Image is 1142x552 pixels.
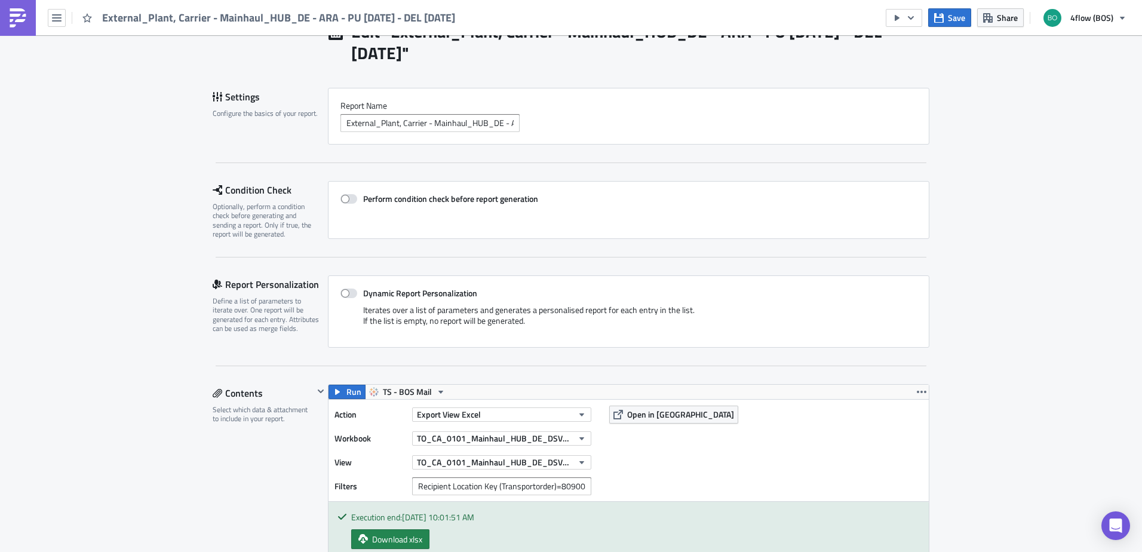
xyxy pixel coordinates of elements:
[213,181,328,199] div: Condition Check
[351,21,929,64] h1: Edit " External_Plant, Carrier - Mainhaul_HUB_DE - ARA - PU [DATE] - DEL [DATE] "
[102,11,456,24] span: External_Plant, Carrier - Mainhaul_HUB_DE - ARA - PU [DATE] - DEL [DATE]
[5,5,570,103] body: Rich Text Area. Press ALT-0 for help.
[5,93,570,103] p: Your 4flow-team
[412,455,591,470] button: TO_CA_0101_Mainhaul_HUB_DE_DSV_Schedule_KLA
[334,406,406,424] label: Action
[948,11,965,24] span: Save
[213,202,320,239] div: Optionally, perform a condition check before generating and sending a report. Only if true, the r...
[329,385,366,399] button: Run
[417,432,573,444] span: TO_CA_0101_Mainhaul_HUB_DE_DSV_Schedule_KLA
[1070,11,1113,24] span: 4flow (BOS)
[363,287,477,299] strong: Dynamic Report Personalization
[412,407,591,422] button: Export View Excel
[412,477,591,495] input: Filter1=Value1&...
[928,8,971,27] button: Save
[417,408,481,421] span: Export View Excel
[412,431,591,446] button: TO_CA_0101_Mainhaul_HUB_DE_DSV_Schedule_KLA
[334,453,406,471] label: View
[5,18,570,27] p: attached you can find the list of TOs, which are supposed to be loaded on the next mainhaul for B...
[5,5,570,14] p: Dear all,
[314,384,328,398] button: Hide content
[351,529,429,549] a: Download xlsx
[1036,5,1133,31] button: 4flow (BOS)
[340,305,917,335] div: Iterates over a list of parameters and generates a personalised report for each entry in the list...
[977,8,1024,27] button: Share
[5,44,570,54] p: If you have TOs, which are not mentioned on that list, please report to TCT and they will add the...
[997,11,1018,24] span: Share
[213,275,328,293] div: Report Personalization
[334,477,406,495] label: Filters
[5,80,570,90] p: Kind regards
[334,430,406,447] label: Workbook
[365,385,450,399] button: TS - BOS Mail
[213,88,328,106] div: Settings
[213,109,320,118] div: Configure the basics of your report.
[417,456,573,468] span: TO_CA_0101_Mainhaul_HUB_DE_DSV_Schedule_KLA
[372,533,422,545] span: Download xlsx
[287,31,428,41] a: [EMAIL_ADDRESS][DOMAIN_NAME]
[5,31,570,41] p: Please check the list and if the volume fits. Send back the final loading list to until 16:00 [DA...
[5,57,508,76] a: [EMAIL_ADDRESS][DOMAIN_NAME]
[213,405,314,424] div: Select which data & attachment to include in your report.
[1042,8,1063,28] img: Avatar
[340,100,917,111] label: Report Nam﻿e
[627,408,734,421] span: Open in [GEOGRAPHIC_DATA]
[5,57,570,76] p: This is an automated email. Please don't reply to this. In case of questions do not hesitate to c...
[213,296,320,333] div: Define a list of parameters to iterate over. One report will be generated for each entry. Attribu...
[346,385,361,399] span: Run
[363,192,538,205] strong: Perform condition check before report generation
[213,384,314,402] div: Contents
[8,8,27,27] img: PushMetrics
[1101,511,1130,540] div: Open Intercom Messenger
[351,511,920,523] div: Execution end: [DATE] 10:01:51 AM
[383,385,432,399] span: TS - BOS Mail
[609,406,738,424] button: Open in [GEOGRAPHIC_DATA]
